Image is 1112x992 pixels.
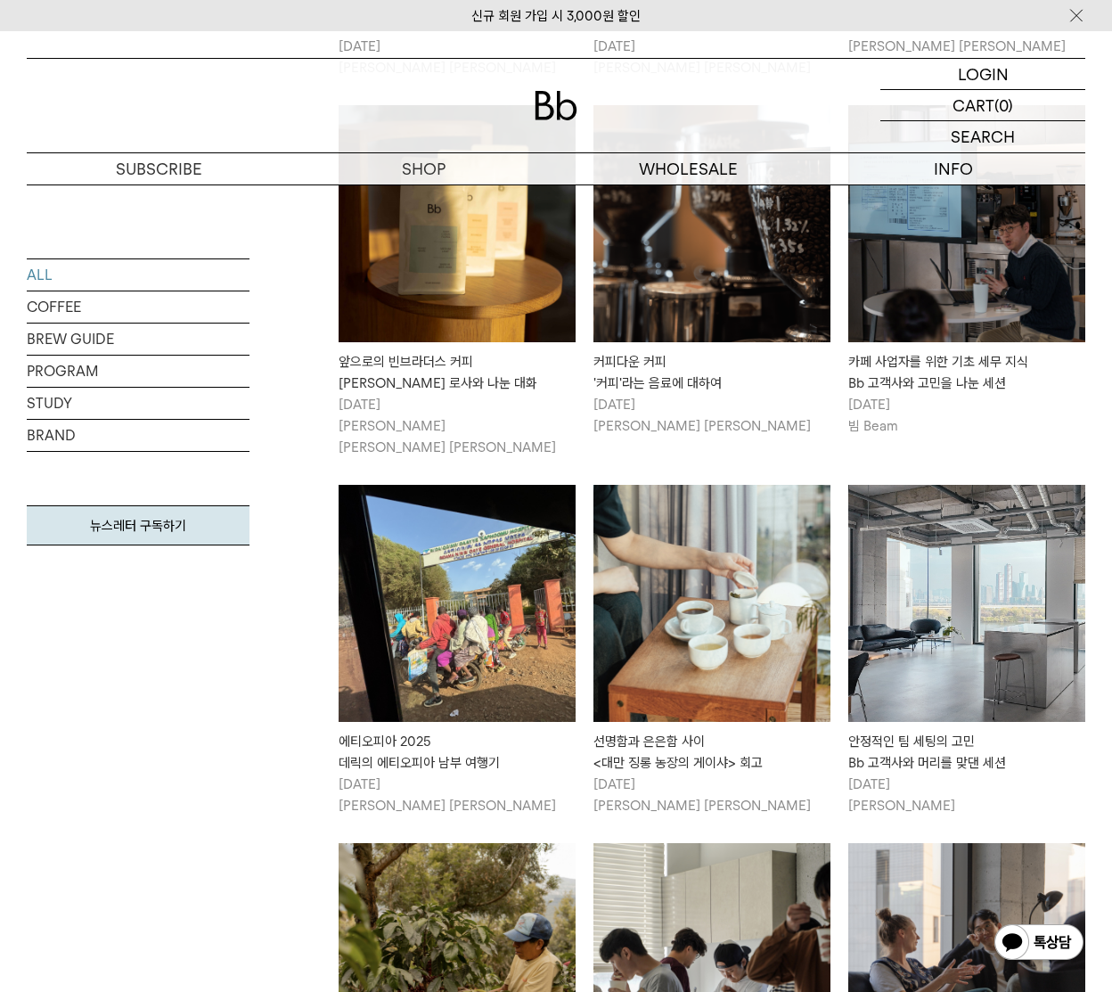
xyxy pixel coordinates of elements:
[27,291,249,323] a: COFFEE
[339,105,576,458] a: 앞으로의 빈브라더스 커피 그린빈 바이어 로사와 나눈 대화 앞으로의 빈브라더스 커피[PERSON_NAME] 로사와 나눈 대화 [DATE][PERSON_NAME][PERSON_N...
[848,774,1085,816] p: [DATE] [PERSON_NAME]
[593,485,830,816] a: 선명함과 은은함 사이 <대만 징롱 농장의 게이샤> 회고 선명함과 은은함 사이<대만 징롱 농장의 게이샤> 회고 [DATE][PERSON_NAME] [PERSON_NAME]
[993,922,1085,965] img: 카카오톡 채널 1:1 채팅 버튼
[471,8,641,24] a: 신규 회원 가입 시 3,000원 할인
[848,105,1085,437] a: 카페 사업자를 위한 기초 세무 지식Bb 고객사와 고민을 나눈 세션 카페 사업자를 위한 기초 세무 지식Bb 고객사와 고민을 나눈 세션 [DATE]빔 Beam
[821,153,1085,184] p: INFO
[953,90,994,120] p: CART
[593,105,830,437] a: 커피다운 커피'커피'라는 음료에 대하여 커피다운 커피'커피'라는 음료에 대하여 [DATE][PERSON_NAME] [PERSON_NAME]
[27,505,249,545] a: 뉴스레터 구독하기
[593,485,830,722] img: 선명함과 은은함 사이 <대만 징롱 농장의 게이샤> 회고
[27,388,249,419] a: STUDY
[880,59,1085,90] a: LOGIN
[27,259,249,291] a: ALL
[339,731,576,774] div: 에티오피아 2025 데릭의 에티오피아 남부 여행기
[27,324,249,355] a: BREW GUIDE
[27,356,249,387] a: PROGRAM
[848,105,1085,342] img: 카페 사업자를 위한 기초 세무 지식Bb 고객사와 고민을 나눈 세션
[958,59,1009,89] p: LOGIN
[593,105,830,342] img: 커피다운 커피'커피'라는 음료에 대하여
[593,731,830,774] div: 선명함과 은은함 사이 <대만 징롱 농장의 게이샤> 회고
[994,90,1013,120] p: (0)
[951,121,1015,152] p: SEARCH
[27,153,291,184] a: SUBSCRIBE
[291,153,556,184] a: SHOP
[848,485,1085,816] a: 안정적인 팀 세팅의 고민 Bb 고객사와 머리를 맞댄 세션 안정적인 팀 세팅의 고민Bb 고객사와 머리를 맞댄 세션 [DATE][PERSON_NAME]
[848,394,1085,437] p: [DATE] 빔 Beam
[593,351,830,394] div: 커피다운 커피 '커피'라는 음료에 대하여
[593,774,830,816] p: [DATE] [PERSON_NAME] [PERSON_NAME]
[27,420,249,451] a: BRAND
[339,394,576,458] p: [DATE] [PERSON_NAME] [PERSON_NAME] [PERSON_NAME]
[848,485,1085,722] img: 안정적인 팀 세팅의 고민 Bb 고객사와 머리를 맞댄 세션
[339,485,576,722] img: 에티오피아 2025데릭의 에티오피아 남부 여행기
[556,153,821,184] p: WHOLESALE
[339,351,576,394] div: 앞으로의 빈브라더스 커피 [PERSON_NAME] 로사와 나눈 대화
[880,90,1085,121] a: CART (0)
[535,91,577,120] img: 로고
[339,105,576,342] img: 앞으로의 빈브라더스 커피 그린빈 바이어 로사와 나눈 대화
[339,485,576,816] a: 에티오피아 2025데릭의 에티오피아 남부 여행기 에티오피아 2025데릭의 에티오피아 남부 여행기 [DATE][PERSON_NAME] [PERSON_NAME]
[339,774,576,816] p: [DATE] [PERSON_NAME] [PERSON_NAME]
[593,394,830,437] p: [DATE] [PERSON_NAME] [PERSON_NAME]
[848,731,1085,774] div: 안정적인 팀 세팅의 고민 Bb 고객사와 머리를 맞댄 세션
[848,351,1085,394] div: 카페 사업자를 위한 기초 세무 지식 Bb 고객사와 고민을 나눈 세션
